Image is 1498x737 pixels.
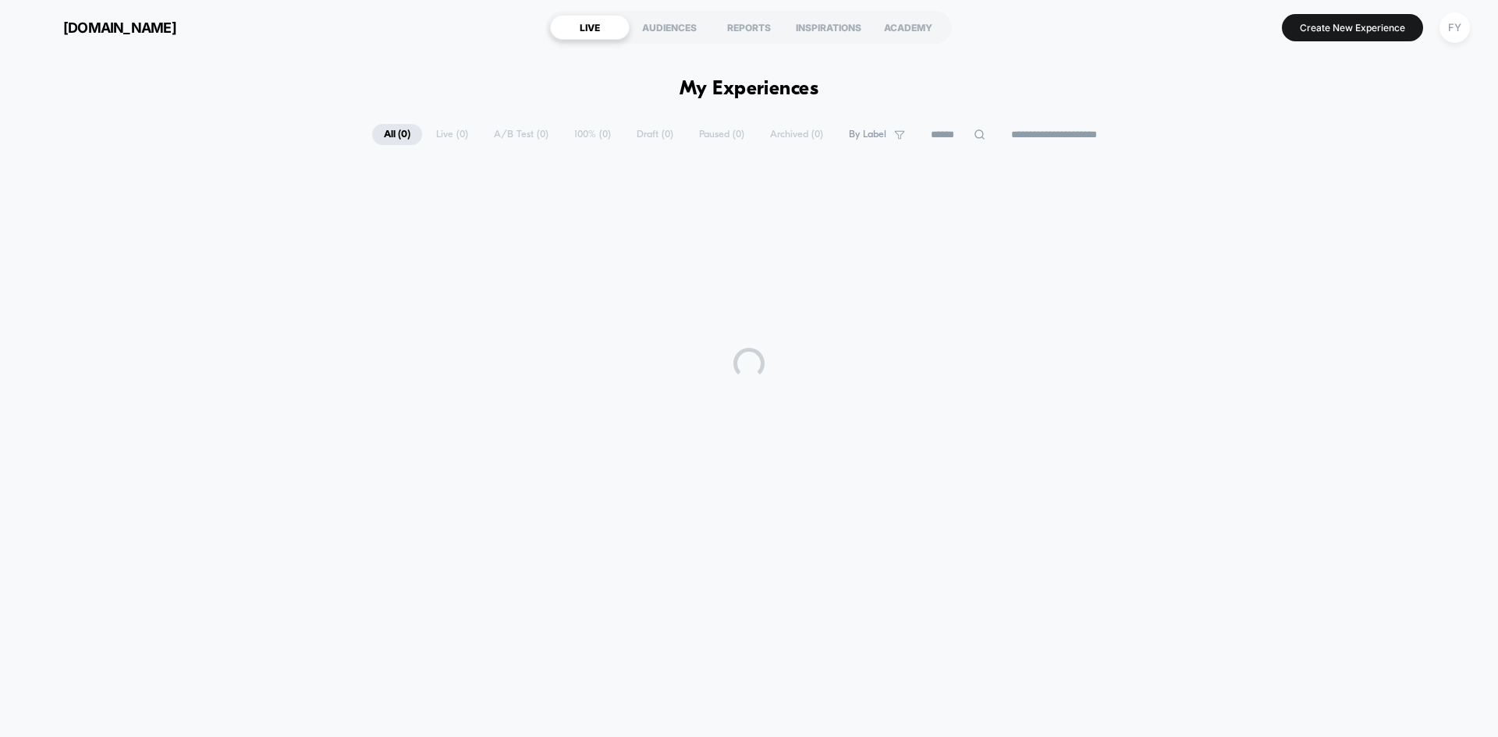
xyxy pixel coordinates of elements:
div: REPORTS [709,15,789,40]
div: AUDIENCES [630,15,709,40]
span: By Label [849,129,886,140]
div: INSPIRATIONS [789,15,868,40]
button: Create New Experience [1282,14,1423,41]
span: All ( 0 ) [372,124,422,145]
button: [DOMAIN_NAME] [23,15,181,40]
div: ACADEMY [868,15,948,40]
button: FY [1435,12,1475,44]
div: LIVE [550,15,630,40]
div: FY [1439,12,1470,43]
h1: My Experiences [680,78,819,101]
span: [DOMAIN_NAME] [63,19,176,36]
